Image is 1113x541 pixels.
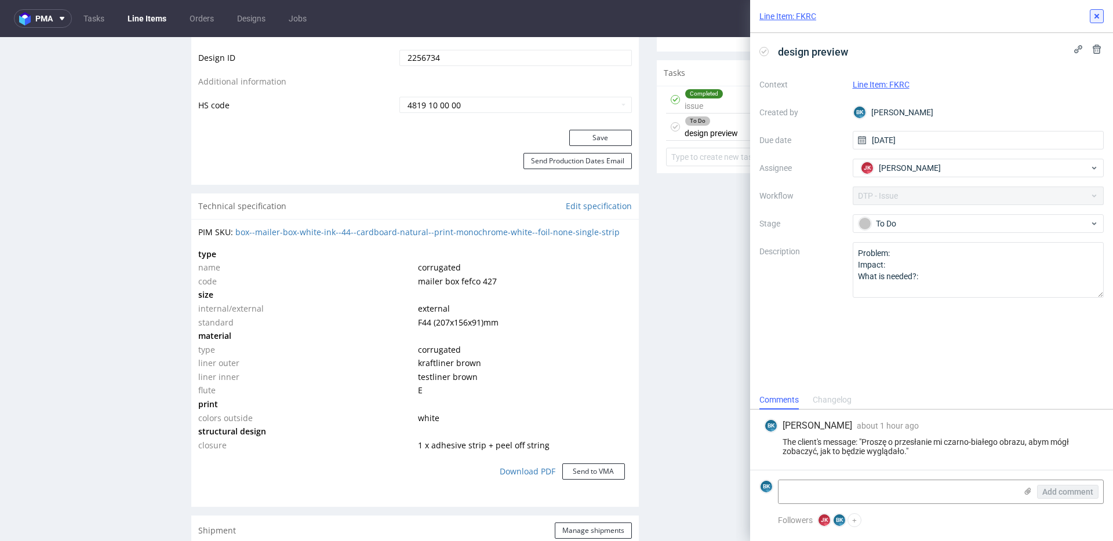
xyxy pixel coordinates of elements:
[848,513,861,527] button: +
[879,162,941,174] span: [PERSON_NAME]
[859,217,1089,230] div: To Do
[418,266,450,277] span: external
[759,391,799,410] div: Comments
[1050,56,1095,70] div: [DATE]
[418,320,481,331] span: kraftliner brown
[562,426,625,443] button: Send to VMA
[778,516,813,525] span: Followers
[418,375,439,386] span: white
[198,333,415,347] td: liner inner
[493,422,562,447] a: Download PDF
[198,388,415,401] td: structural design
[282,9,314,28] a: Jobs
[857,421,919,430] span: about 1 hour ago
[14,9,72,28] button: pma
[685,76,738,103] div: design preview
[853,103,1104,122] div: [PERSON_NAME]
[198,12,397,38] td: Design ID
[761,481,772,492] figcaption: BK
[418,307,461,318] span: corrugated
[198,210,415,224] td: type
[230,9,272,28] a: Designs
[235,189,620,200] a: box--mailer-box-white-ink--44--cardboard-natural--print-monochrome-white--foil-none-single-strip
[198,346,415,360] td: flute
[191,156,639,182] div: Technical specification
[198,251,415,265] td: size
[198,224,415,237] td: name
[198,292,415,306] td: material
[765,420,777,432] figcaption: BK
[759,217,843,231] label: Stage
[569,93,632,109] button: Save
[1082,84,1094,96] figcaption: JK
[198,401,415,415] td: closure
[783,419,852,432] span: [PERSON_NAME]
[1050,83,1095,97] div: [DATE]
[418,403,550,414] span: 1 x adhesive strip + peel off string
[666,111,1095,129] input: Type to create new task
[854,107,865,118] figcaption: BK
[685,49,723,76] div: issue
[418,334,478,345] span: testliner brown
[664,30,685,42] span: Tasks
[759,189,843,203] label: Workflow
[198,306,415,320] td: type
[418,239,497,250] span: mailer box fefco 427
[759,244,843,295] label: Description
[77,9,111,28] a: Tasks
[853,242,1104,298] textarea: Problem: Impact: What is needed?:
[198,189,632,201] div: PIM SKU:
[198,319,415,333] td: liner outer
[764,437,1099,456] div: The client's message: "Proszę o przesłanie mi czarno-białego obrazu, abym mógł zobaczyć, jak to b...
[198,374,415,388] td: colors outside
[853,80,910,89] a: Line Item: FKRC
[759,10,816,22] a: Line Item: FKRC
[773,42,853,61] span: design preview
[759,161,843,175] label: Assignee
[834,514,845,526] figcaption: BK
[198,237,415,251] td: code
[555,485,632,502] button: Manage shipments
[813,391,852,410] div: Changelog
[685,79,710,89] div: To Do
[523,116,632,132] button: Send Production Dates Email
[191,478,639,509] div: Shipment
[1073,31,1097,41] a: View all
[819,514,830,526] figcaption: JK
[198,360,415,374] td: print
[1082,57,1094,68] img: Bartłomiej Leśniczuk
[35,14,53,23] span: pma
[861,162,873,174] figcaption: JK
[759,133,843,147] label: Due date
[183,9,221,28] a: Orders
[198,59,397,77] td: HS code
[418,280,499,291] span: F44 (207x156x91) mm
[418,348,423,359] span: E
[198,38,397,59] td: Additional information
[685,52,723,61] div: Completed
[418,225,461,236] span: corrugated
[121,9,173,28] a: Line Items
[198,265,415,279] td: internal/external
[759,78,843,92] label: Context
[566,163,632,175] a: Edit specification
[759,105,843,119] label: Created by
[198,279,415,293] td: standard
[19,12,35,25] img: logo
